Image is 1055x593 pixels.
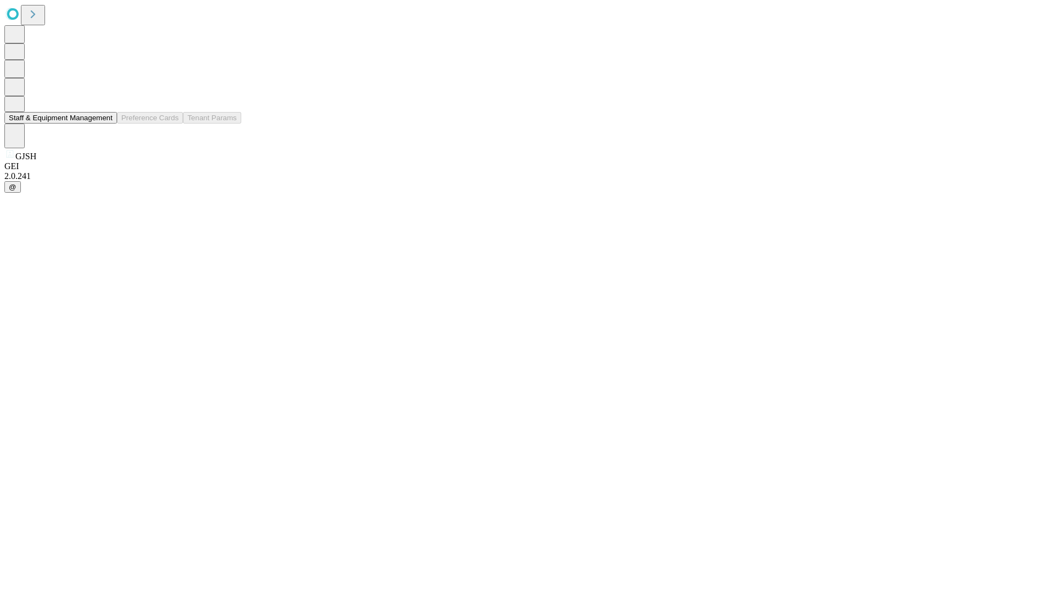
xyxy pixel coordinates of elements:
[4,161,1051,171] div: GEI
[4,112,117,124] button: Staff & Equipment Management
[15,152,36,161] span: GJSH
[183,112,241,124] button: Tenant Params
[117,112,183,124] button: Preference Cards
[9,183,16,191] span: @
[4,181,21,193] button: @
[4,171,1051,181] div: 2.0.241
